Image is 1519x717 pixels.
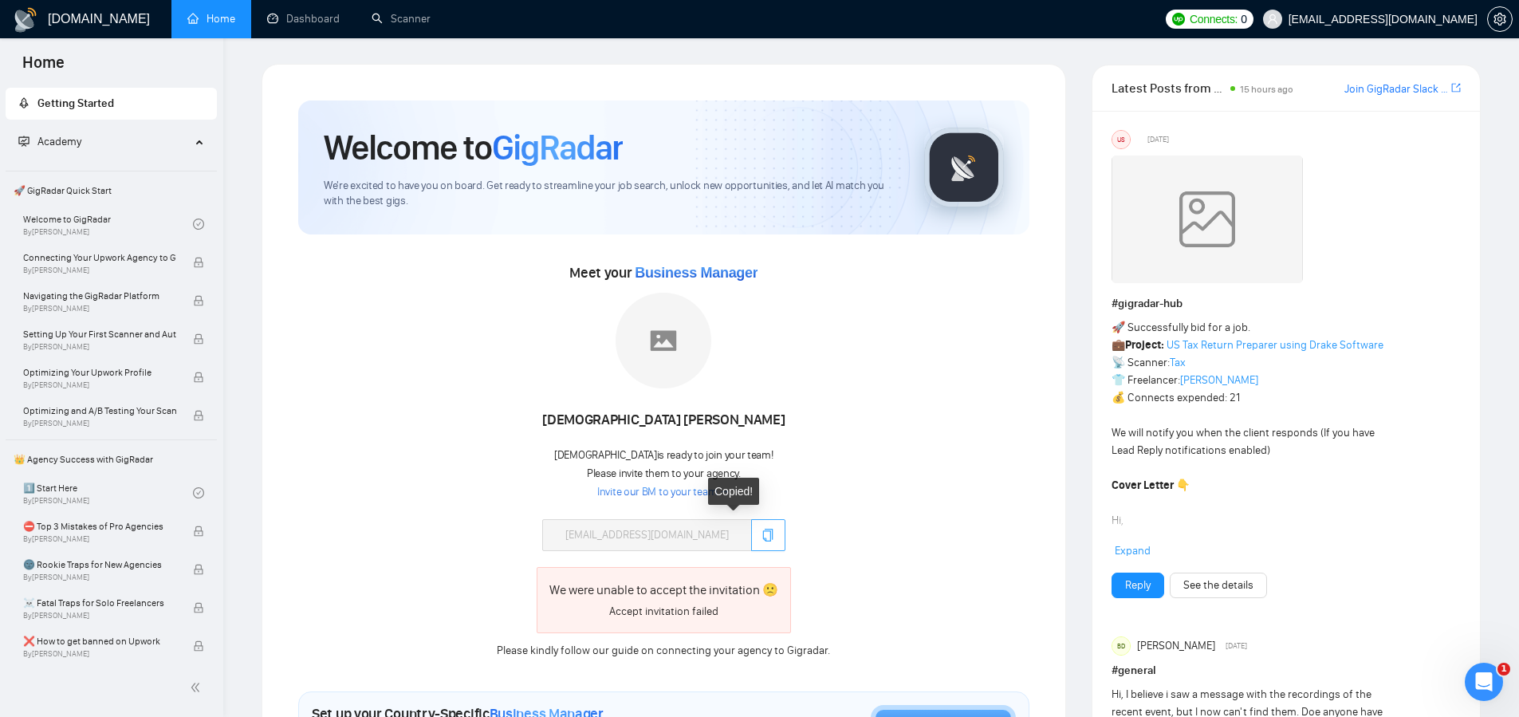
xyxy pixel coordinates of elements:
[193,257,204,268] span: lock
[23,403,176,419] span: Optimizing and A/B Testing Your Scanner for Better Results
[549,603,778,620] div: Accept invitation failed
[1112,78,1226,98] span: Latest Posts from the GigRadar Community
[23,633,176,649] span: ❌ How to get banned on Upwork
[193,333,204,345] span: lock
[1190,10,1238,28] span: Connects:
[542,407,785,434] div: [DEMOGRAPHIC_DATA] [PERSON_NAME]
[1112,662,1461,680] h1: # general
[1226,639,1247,653] span: [DATE]
[1180,373,1258,387] a: [PERSON_NAME]
[1465,663,1503,701] iframe: Intercom live chat
[597,485,730,500] a: Invite our BM to your team →
[1172,13,1185,26] img: upwork-logo.png
[23,364,176,380] span: Optimizing Your Upwork Profile
[324,179,899,209] span: We're excited to have you on board. Get ready to streamline your job search, unlock new opportuni...
[193,526,204,537] span: lock
[13,7,38,33] img: logo
[193,410,204,421] span: lock
[23,649,176,659] span: By [PERSON_NAME]
[492,126,623,169] span: GigRadar
[23,595,176,611] span: ☠️ Fatal Traps for Solo Freelancers
[486,642,842,660] div: Please kindly follow on connecting your agency to Gigradar.
[1170,573,1267,598] button: See the details
[1170,356,1186,369] a: Tax
[1267,14,1278,25] span: user
[1451,81,1461,94] span: export
[569,264,758,282] span: Meet your
[23,250,176,266] span: Connecting Your Upwork Agency to GigRadar
[23,207,193,242] a: Welcome to GigRadarBy[PERSON_NAME]
[635,265,758,281] span: Business Manager
[549,580,778,600] div: We were unable to accept the invitation 🙁
[1112,479,1190,492] strong: Cover Letter 👇
[18,97,30,108] span: rocket
[23,380,176,390] span: By [PERSON_NAME]
[193,219,204,230] span: check-circle
[37,135,81,148] span: Academy
[1112,156,1303,283] img: weqQh+iSagEgQAAAABJRU5ErkJggg==
[10,51,77,85] span: Home
[1112,295,1461,313] h1: # gigradar-hub
[23,518,176,534] span: ⛔ Top 3 Mistakes of Pro Agencies
[37,97,114,110] span: Getting Started
[23,326,176,342] span: Setting Up Your First Scanner and Auto-Bidder
[23,304,176,313] span: By [PERSON_NAME]
[23,342,176,352] span: By [PERSON_NAME]
[1451,81,1461,96] a: export
[7,443,215,475] span: 👑 Agency Success with GigRadar
[616,293,711,388] img: placeholder.png
[1115,544,1151,557] span: Expand
[1137,637,1215,655] span: [PERSON_NAME]
[751,519,785,551] button: copy
[190,680,206,695] span: double-left
[1125,577,1151,594] a: Reply
[1167,338,1383,352] a: US Tax Return Preparer using Drake Software
[708,478,759,505] div: Copied!
[1487,13,1513,26] a: setting
[23,266,176,275] span: By [PERSON_NAME]
[193,602,204,613] span: lock
[193,295,204,306] span: lock
[592,644,639,657] a: our guide
[1241,10,1247,28] span: 0
[1183,577,1253,594] a: See the details
[1112,637,1130,655] div: BD
[1487,6,1513,32] button: setting
[1147,132,1169,147] span: [DATE]
[6,88,217,120] li: Getting Started
[193,372,204,383] span: lock
[1344,81,1448,98] a: Join GigRadar Slack Community
[924,128,1004,207] img: gigradar-logo.png
[324,126,623,169] h1: Welcome to
[18,136,30,147] span: fund-projection-screen
[23,419,176,428] span: By [PERSON_NAME]
[23,573,176,582] span: By [PERSON_NAME]
[23,475,193,510] a: 1️⃣ Start HereBy[PERSON_NAME]
[23,611,176,620] span: By [PERSON_NAME]
[7,175,215,207] span: 🚀 GigRadar Quick Start
[761,529,774,542] span: copy
[1125,338,1164,352] strong: Project:
[193,564,204,575] span: lock
[1488,13,1512,26] span: setting
[18,135,81,148] span: Academy
[587,467,741,480] span: Please invite them to your agency.
[23,288,176,304] span: Navigating the GigRadar Platform
[372,12,431,26] a: searchScanner
[1112,131,1130,148] div: US
[193,640,204,652] span: lock
[23,534,176,544] span: By [PERSON_NAME]
[1240,84,1293,95] span: 15 hours ago
[267,12,340,26] a: dashboardDashboard
[187,12,235,26] a: homeHome
[554,448,773,462] span: [DEMOGRAPHIC_DATA] is ready to join your team!
[193,487,204,498] span: check-circle
[23,557,176,573] span: 🌚 Rookie Traps for New Agencies
[1497,663,1510,676] span: 1
[1112,573,1164,598] button: Reply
